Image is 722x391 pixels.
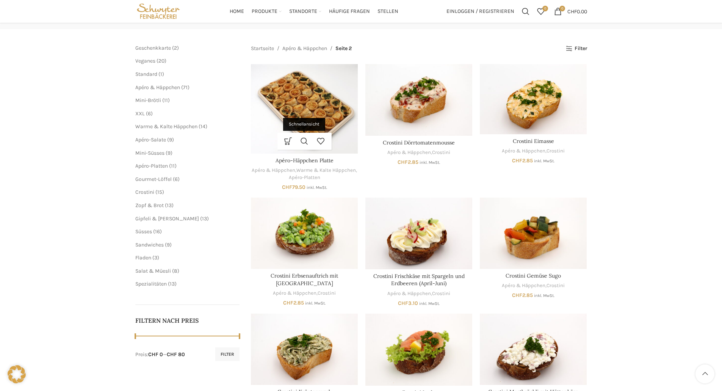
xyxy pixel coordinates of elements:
[480,314,587,385] a: Crostini Mostbröckli mit Hüttenkäse
[251,290,358,297] div: ,
[168,150,171,156] span: 9
[283,300,293,306] span: CHF
[135,242,164,248] span: Sandwiches
[502,282,545,289] a: Apéro & Häppchen
[296,133,313,150] a: Schnellansicht
[533,4,548,19] div: Meine Wunschliste
[135,281,167,287] a: Spezialitäten
[307,185,327,190] small: inkl. MwSt.
[135,150,164,156] a: Mini-Süsses
[518,4,533,19] div: Suchen
[157,189,162,195] span: 15
[567,8,577,14] span: CHF
[135,316,240,325] h5: Filtern nach Preis
[135,351,185,358] div: Preis: —
[215,347,240,361] button: Filter
[365,149,472,156] div: ,
[506,272,561,279] a: Crostini Gemüse Sugo
[148,110,151,117] span: 6
[318,290,336,297] a: Crostini
[135,189,154,195] a: Crostini
[135,97,161,104] span: Mini-Brötli
[289,174,320,181] a: Apéro-Platten
[513,138,554,144] a: Crostini Eimasse
[251,167,358,181] div: , ,
[135,110,145,117] a: XXL
[387,149,431,156] a: Apéro & Häppchen
[135,58,155,64] a: Veganes
[283,118,325,130] div: Schnellansicht
[135,71,157,77] span: Standard
[283,300,304,306] bdi: 2.85
[135,215,199,222] a: Gipfeli & [PERSON_NAME]
[135,228,152,235] a: Süsses
[135,45,171,51] span: Geschenkkarte
[432,149,450,156] a: Crostini
[251,44,352,53] nav: Breadcrumb
[534,159,554,163] small: inkl. MwSt.
[550,4,591,19] a: 0 CHF0.00
[200,123,205,130] span: 14
[547,282,565,289] a: Crostini
[276,157,334,164] a: Apéro-Häppchen Platte
[512,157,533,164] bdi: 2.85
[432,290,450,297] a: Crostini
[480,148,587,155] div: ,
[167,242,170,248] span: 9
[289,8,317,15] span: Standorte
[329,4,370,19] a: Häufige Fragen
[383,139,455,146] a: Crostini Dörrtomatenmousse
[135,123,197,130] a: Warme & Kalte Häppchen
[170,281,175,287] span: 13
[167,351,185,358] span: CHF 80
[289,4,321,19] a: Standorte
[230,8,244,15] span: Home
[398,159,408,165] span: CHF
[252,167,295,174] a: Apéro & Häppchen
[534,293,554,298] small: inkl. MwSt.
[365,198,472,269] a: Crostini Frischkäse mit Spargeln und Erdbeeren (April-Juni)
[398,300,408,306] span: CHF
[480,198,587,269] a: Crostini Gemüse Sugo
[251,44,274,53] a: Startseite
[377,4,398,19] a: Stellen
[480,64,587,134] a: Crostini Eimasse
[282,184,292,190] span: CHF
[148,351,163,358] span: CHF 0
[160,71,162,77] span: 1
[135,163,168,169] span: Apéro-Platten
[167,202,172,209] span: 13
[512,157,522,164] span: CHF
[174,268,177,274] span: 8
[365,290,472,297] div: ,
[377,8,398,15] span: Stellen
[695,364,714,383] a: Scroll to top button
[252,8,277,15] span: Produkte
[420,160,440,165] small: inkl. MwSt.
[183,84,188,91] span: 71
[135,202,164,209] a: Zopf & Brot
[542,6,548,11] span: 0
[154,254,157,261] span: 3
[282,184,305,190] bdi: 79.50
[135,254,151,261] a: Fladen
[271,272,338,287] a: Crostini Erbsenauftrich mit [GEOGRAPHIC_DATA]
[365,64,472,135] a: Crostini Dörrtomatenmousse
[175,176,178,182] span: 6
[446,9,514,14] span: Einloggen / Registrieren
[567,8,587,14] bdi: 0.00
[185,4,442,19] div: Main navigation
[251,314,358,385] a: Crostini Kräuterquark
[171,163,175,169] span: 11
[296,167,356,174] a: Warme & Kalte Häppchen
[135,176,172,182] a: Gourmet-Löffel
[280,133,296,150] a: In den Warenkorb legen: „Apéro-Häppchen Platte“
